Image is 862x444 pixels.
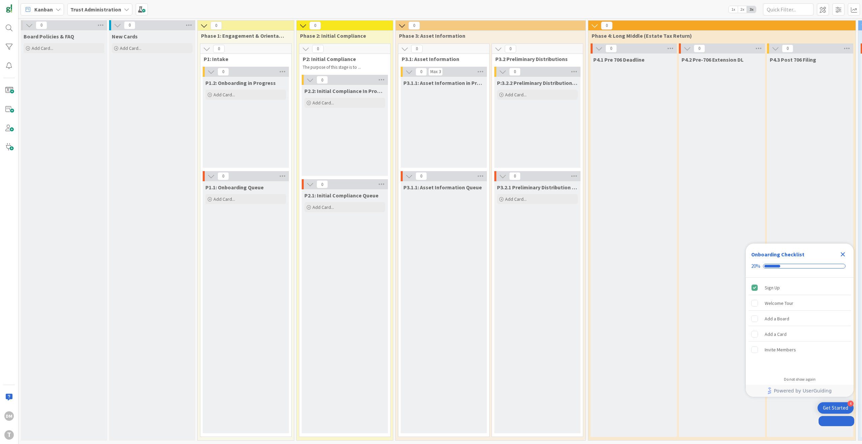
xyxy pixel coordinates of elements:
div: Add a Card is incomplete. [749,327,851,342]
span: Kanban [34,5,53,13]
span: 0 [309,22,321,30]
span: 2x [738,6,747,13]
div: Checklist items [746,278,854,372]
span: Add Card... [213,92,235,98]
span: Add Card... [505,196,527,202]
span: P4.1 Pre 706 Deadline [593,56,644,63]
div: Invite Members is incomplete. [749,342,851,357]
span: P2.2: Initial Compliance In Progress [304,88,385,94]
span: Phase 2: Initial Compliance [300,32,385,39]
div: DM [4,411,14,421]
div: Checklist progress: 20% [751,263,848,269]
a: Powered by UserGuiding [749,385,850,397]
span: 0 [317,76,328,84]
span: P3.1.1: Asset Information Queue [403,184,482,191]
span: Board Policies & FAQ [24,33,74,40]
span: P4.3 Post 706 Filing [770,56,816,63]
span: P3.1.1: Asset Information in Progress [403,80,484,86]
div: Add a Card [765,330,787,338]
p: The purpose of this stage is to ... [303,65,382,70]
div: Checklist Container [746,244,854,397]
span: Add Card... [505,92,527,98]
span: 0 [36,21,47,29]
div: 20% [751,263,760,269]
span: 0 [408,22,420,30]
span: P1.2: Onboarding in Progress [205,80,276,86]
span: P1: Intake [204,56,283,62]
div: T [4,430,14,440]
span: P4.2 Pre-706 Extension DL [682,56,743,63]
span: 1x [729,6,738,13]
span: 0 [694,44,705,53]
span: 3x [747,6,756,13]
span: Add Card... [312,204,334,210]
span: 0 [218,68,229,76]
span: Add Card... [213,196,235,202]
span: Add Card... [312,100,334,106]
span: 0 [782,44,793,53]
span: 0 [509,68,521,76]
span: Add Card... [120,45,141,51]
span: P2: Initial Compliance [303,56,382,62]
div: Onboarding Checklist [751,250,804,258]
span: 0 [605,44,617,53]
span: Powered by UserGuiding [774,387,832,395]
div: Open Get Started checklist, remaining modules: 4 [818,402,854,414]
span: P2.1: Initial Compliance Queue [304,192,378,199]
span: 0 [509,172,521,180]
span: P1.1: Onboarding Queue [205,184,264,191]
span: 0 [312,45,324,53]
span: 0 [505,45,516,53]
div: Footer [746,385,854,397]
div: Max 3 [430,70,441,73]
div: Add a Board is incomplete. [749,311,851,326]
span: P:3.2.2 Preliminary Distribution in Progress [497,80,578,86]
img: Visit kanbanzone.com [4,4,14,14]
div: Invite Members [765,346,796,354]
span: 0 [317,180,328,188]
div: Sign Up [765,284,780,292]
span: 0 [411,45,423,53]
span: New Cards [112,33,138,40]
span: 0 [601,22,612,30]
div: Welcome Tour [765,299,793,307]
b: Trust Administration [70,6,121,13]
div: Welcome Tour is incomplete. [749,296,851,311]
span: Phase 1: Engagement & Orientations [201,32,286,39]
span: P3.2 Preliminary Distributions [495,56,574,62]
span: Phase 3: Asset Information [399,32,577,39]
span: P3.2.1 Preliminary Distribution Queue [497,184,578,191]
div: Add a Board [765,315,789,323]
span: P3.1: Asset Information [402,56,481,62]
span: 0 [124,21,135,29]
div: Do not show again [784,377,816,382]
div: Sign Up is complete. [749,280,851,295]
span: 0 [218,172,229,180]
span: Phase 4: Long MIddle (Estate Tax Return) [592,32,847,39]
div: Get Started [823,405,848,411]
span: 0 [416,68,427,76]
div: 4 [848,401,854,407]
span: 0 [210,22,222,30]
span: 0 [416,172,427,180]
span: 0 [213,45,225,53]
span: Add Card... [32,45,53,51]
div: Close Checklist [837,249,848,260]
input: Quick Filter... [763,3,814,15]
